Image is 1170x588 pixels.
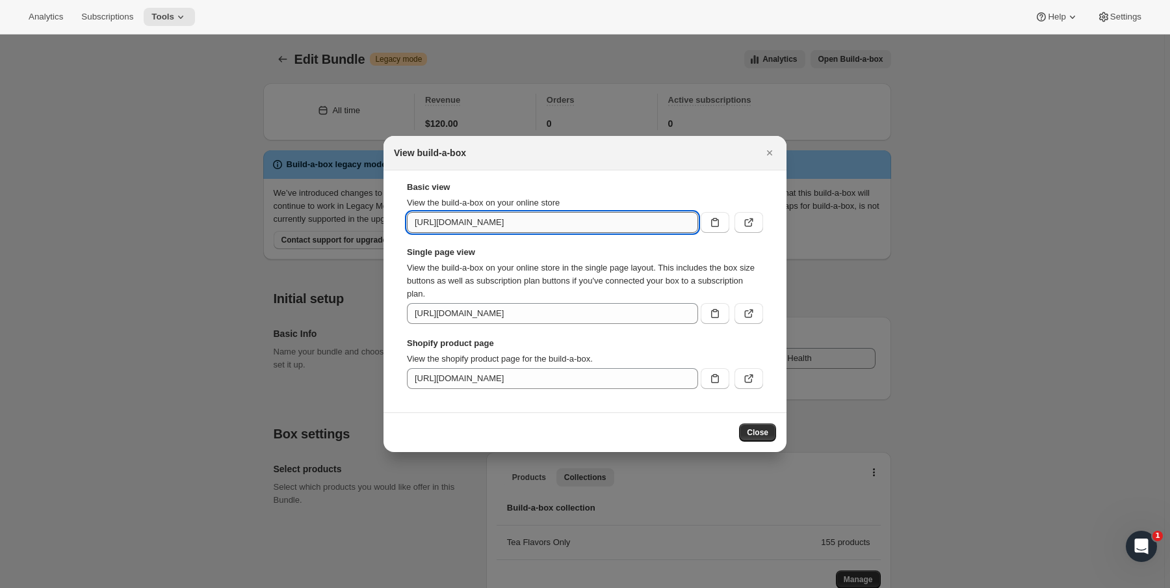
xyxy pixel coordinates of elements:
button: Close [739,423,776,442]
span: Tools [151,12,174,22]
button: Settings [1089,8,1149,26]
span: 1 [1152,531,1163,541]
p: View the build-a-box on your online store [407,196,763,209]
strong: Shopify product page [407,337,763,350]
span: Analytics [29,12,63,22]
strong: Basic view [407,181,763,194]
iframe: Intercom live chat [1126,531,1157,562]
span: Subscriptions [81,12,133,22]
button: Help [1027,8,1086,26]
strong: Single page view [407,246,763,259]
button: Subscriptions [73,8,141,26]
button: Analytics [21,8,71,26]
span: Settings [1110,12,1141,22]
span: Help [1048,12,1065,22]
button: Tools [144,8,195,26]
button: Close [760,144,779,162]
span: Close [747,427,768,438]
h2: View build-a-box [394,146,466,159]
p: View the build-a-box on your online store in the single page layout. This includes the box size b... [407,261,763,301]
p: View the shopify product page for the build-a-box. [407,353,763,366]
